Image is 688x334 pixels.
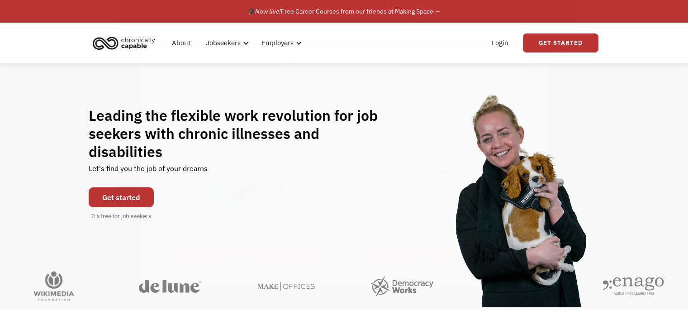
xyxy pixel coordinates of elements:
img: Chronically Capable Personalized Job Matching [192,111,304,239]
strong: to hire [450,98,478,110]
div: Join as an employer [360,244,521,264]
a: I'm lookingfor workJoin as a job seeker [157,86,340,277]
a: Login [486,29,514,57]
div: Join as a job seeker [168,244,328,264]
img: Chronically Capable logo [90,33,158,53]
div: Jobseekers [200,29,251,57]
a: I'm lookingto hireJoin as an employer [349,86,532,277]
a: About [166,29,196,57]
div: I'm looking [168,97,328,111]
a: Get Started [523,33,598,52]
a: home [90,33,162,53]
div: Jobseekers [206,38,241,48]
div: I'm looking [360,97,521,111]
div: Employers [256,29,304,57]
strong: What role best describes you? [288,57,400,67]
strong: for work [253,98,290,110]
div: Employers [261,38,294,48]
